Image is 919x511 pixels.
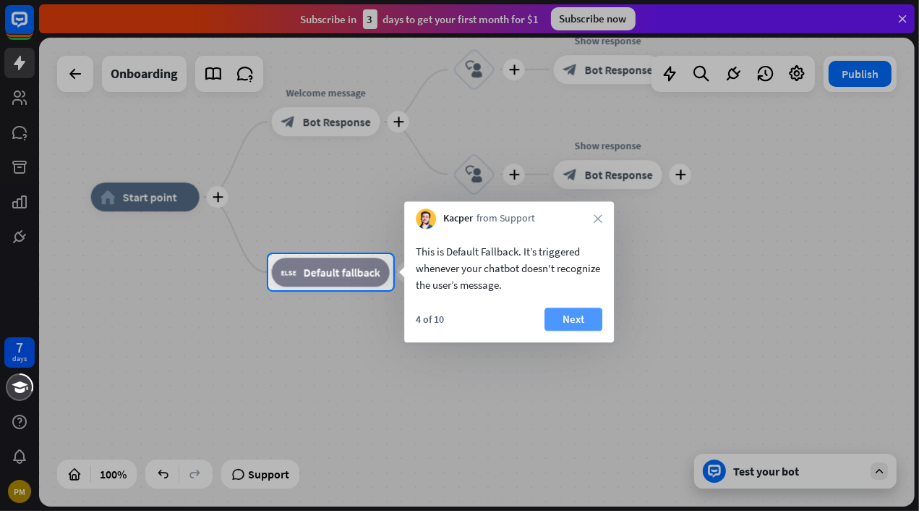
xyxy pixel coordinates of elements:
[416,243,602,293] div: This is Default Fallback. It’s triggered whenever your chatbot doesn't recognize the user’s message.
[416,313,444,326] div: 4 of 10
[443,212,473,227] span: Kacper
[594,214,602,223] i: close
[281,265,296,279] i: block_fallback
[544,308,602,331] button: Next
[304,265,380,279] span: Default fallback
[476,212,535,227] span: from Support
